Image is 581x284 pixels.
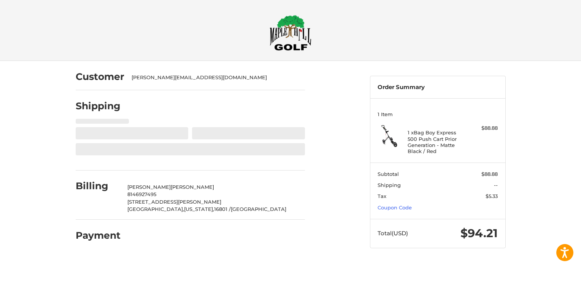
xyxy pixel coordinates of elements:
[76,180,120,192] h2: Billing
[378,204,412,211] a: Coupon Code
[378,182,401,188] span: Shipping
[184,206,214,212] span: [US_STATE],
[486,193,498,199] span: $5.33
[481,171,498,177] span: $88.88
[378,111,498,117] h3: 1 Item
[378,193,386,199] span: Tax
[460,226,498,240] span: $94.21
[214,206,231,212] span: 16801 /
[270,15,311,51] img: Maple Hill Golf
[468,124,498,132] div: $88.88
[8,251,90,276] iframe: Gorgias live chat messenger
[132,74,297,81] div: [PERSON_NAME][EMAIL_ADDRESS][DOMAIN_NAME]
[127,199,221,205] span: [STREET_ADDRESS][PERSON_NAME]
[378,230,408,237] span: Total (USD)
[76,230,121,241] h2: Payment
[127,206,184,212] span: [GEOGRAPHIC_DATA],
[231,206,286,212] span: [GEOGRAPHIC_DATA]
[171,184,214,190] span: [PERSON_NAME]
[76,71,124,83] h2: Customer
[127,191,156,197] span: 8146927495
[378,171,399,177] span: Subtotal
[127,184,171,190] span: [PERSON_NAME]
[408,129,466,154] h4: 1 x Bag Boy Express 500 Push Cart Prior Generation - Matte Black / Red
[378,84,498,91] h3: Order Summary
[76,100,121,112] h2: Shipping
[494,182,498,188] span: --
